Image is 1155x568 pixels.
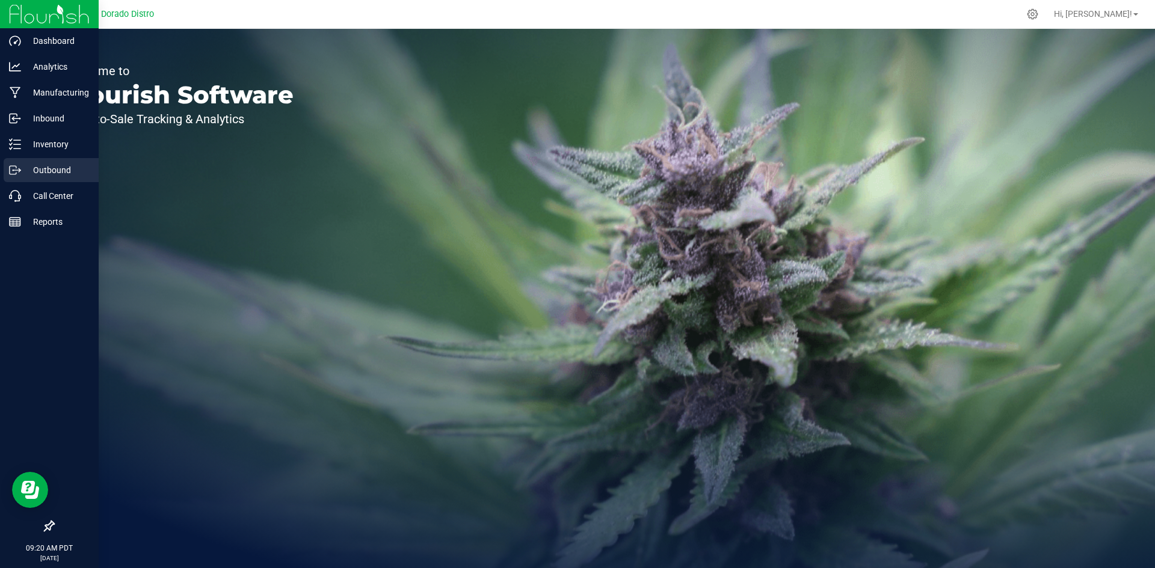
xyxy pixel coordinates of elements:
[21,60,93,74] p: Analytics
[9,164,21,176] inline-svg: Outbound
[65,113,294,125] p: Seed-to-Sale Tracking & Analytics
[65,83,294,107] p: Flourish Software
[12,472,48,508] iframe: Resource center
[1054,9,1132,19] span: Hi, [PERSON_NAME]!
[9,61,21,73] inline-svg: Analytics
[21,34,93,48] p: Dashboard
[21,111,93,126] p: Inbound
[9,216,21,228] inline-svg: Reports
[9,112,21,124] inline-svg: Inbound
[21,163,93,177] p: Outbound
[5,554,93,563] p: [DATE]
[21,215,93,229] p: Reports
[9,87,21,99] inline-svg: Manufacturing
[91,9,154,19] span: El Dorado Distro
[65,65,294,77] p: Welcome to
[1025,8,1040,20] div: Manage settings
[21,85,93,100] p: Manufacturing
[9,138,21,150] inline-svg: Inventory
[21,137,93,151] p: Inventory
[9,35,21,47] inline-svg: Dashboard
[5,543,93,554] p: 09:20 AM PDT
[9,190,21,202] inline-svg: Call Center
[21,189,93,203] p: Call Center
